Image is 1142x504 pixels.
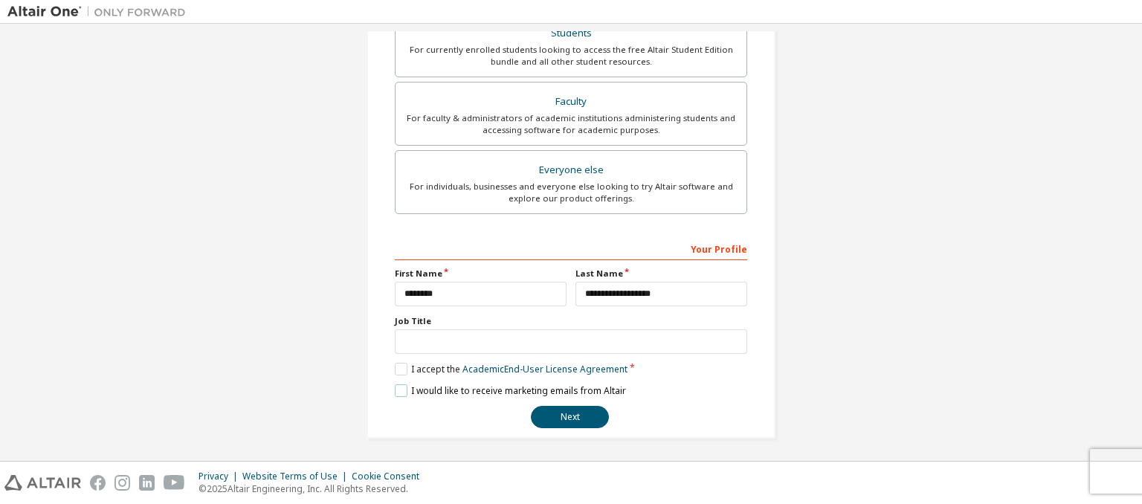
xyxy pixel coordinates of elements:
[404,91,738,112] div: Faculty
[164,475,185,491] img: youtube.svg
[199,471,242,482] div: Privacy
[139,475,155,491] img: linkedin.svg
[199,482,428,495] p: © 2025 Altair Engineering, Inc. All Rights Reserved.
[404,23,738,44] div: Students
[114,475,130,491] img: instagram.svg
[404,44,738,68] div: For currently enrolled students looking to access the free Altair Student Edition bundle and all ...
[575,268,747,280] label: Last Name
[531,406,609,428] button: Next
[395,236,747,260] div: Your Profile
[395,268,567,280] label: First Name
[404,112,738,136] div: For faculty & administrators of academic institutions administering students and accessing softwa...
[4,475,81,491] img: altair_logo.svg
[404,181,738,204] div: For individuals, businesses and everyone else looking to try Altair software and explore our prod...
[7,4,193,19] img: Altair One
[395,384,626,397] label: I would like to receive marketing emails from Altair
[404,160,738,181] div: Everyone else
[395,363,628,375] label: I accept the
[462,363,628,375] a: Academic End-User License Agreement
[242,471,352,482] div: Website Terms of Use
[90,475,106,491] img: facebook.svg
[352,471,428,482] div: Cookie Consent
[395,315,747,327] label: Job Title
